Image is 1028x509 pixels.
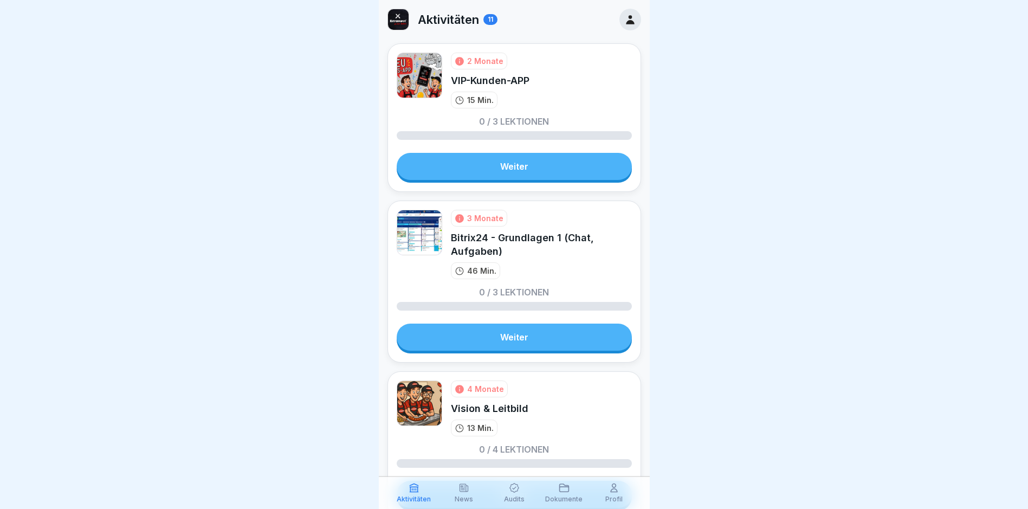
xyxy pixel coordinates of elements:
div: Vision & Leitbild [451,402,528,415]
div: Bitrix24 - Grundlagen 1 (Chat, Aufgaben) [451,231,632,258]
p: 15 Min. [467,94,494,106]
div: 3 Monate [467,212,503,224]
a: Weiter [397,324,632,351]
p: Aktivitäten [397,495,431,503]
div: 4 Monate [467,383,504,395]
p: News [455,495,473,503]
a: Weiter [397,153,632,180]
img: b4gektq6uw5k35jpwczcx60l.png [397,210,442,255]
p: 0 / 4 Lektionen [479,445,549,454]
div: VIP-Kunden-APP [451,74,529,87]
p: 13 Min. [467,422,494,434]
img: vjln8cuchom3dkvx73pawsc6.png [397,53,442,98]
img: e3zkrmd6y1mcqvn0xc9mk8l3.png [397,381,442,426]
div: 11 [483,14,497,25]
p: Aktivitäten [418,12,479,27]
p: Dokumente [545,495,583,503]
p: Audits [504,495,525,503]
div: 2 Monate [467,55,503,67]
p: 0 / 3 Lektionen [479,288,549,297]
p: 46 Min. [467,265,496,276]
img: gjmq4gn0gq16rusbtbfa9wpn.png [388,9,409,30]
p: 0 / 3 Lektionen [479,117,549,126]
p: Profil [605,495,623,503]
